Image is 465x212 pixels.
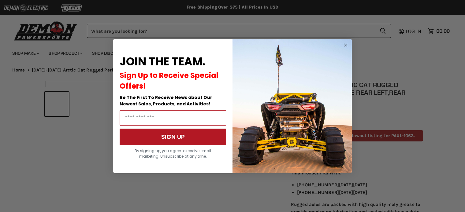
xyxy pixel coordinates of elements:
[135,148,211,159] span: By signing up, you agree to receive email marketing. Unsubscribe at any time.
[120,110,226,126] input: Email Address
[120,70,218,91] span: Sign Up to Receive Special Offers!
[120,54,205,69] span: JOIN THE TEAM.
[342,41,349,49] button: Close dialog
[232,39,352,173] img: a9095488-b6e7-41ba-879d-588abfab540b.jpeg
[120,94,212,107] span: Be The First To Receive News about Our Newest Sales, Products, and Activities!
[120,129,226,145] button: SIGN UP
